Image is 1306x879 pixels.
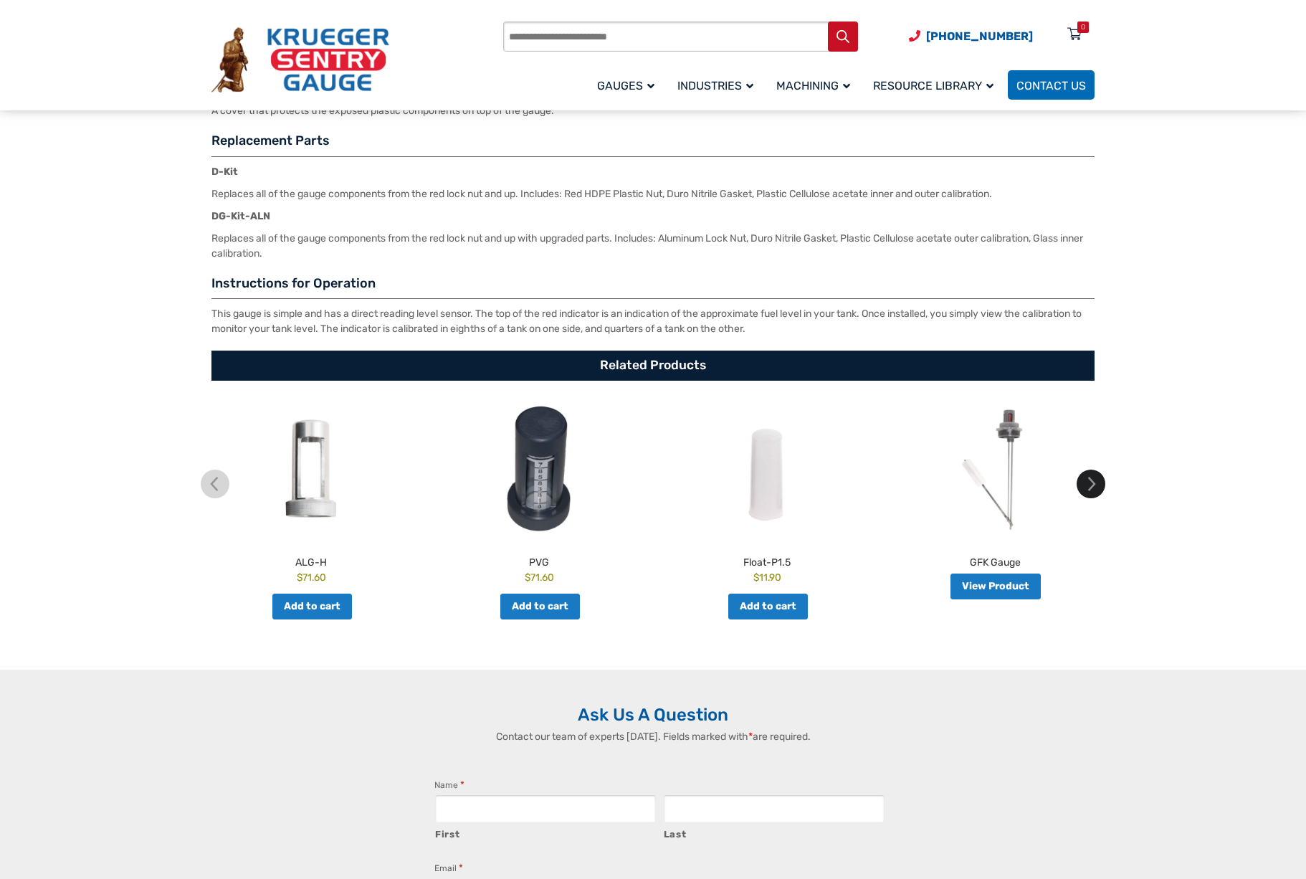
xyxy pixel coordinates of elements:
[753,571,781,583] bdi: 11.90
[885,402,1105,538] img: GFK Gauge
[201,402,421,538] img: ALG-OF
[950,574,1041,599] a: Read more about “GFK Gauge”
[211,275,1095,300] h3: Instructions for Operation
[864,68,1008,102] a: Resource Library
[211,231,1095,261] p: Replaces all of the gauge components from the red lock nut and up with upgraded parts. Includes: ...
[211,306,1095,336] p: This gauge is simple and has a direct reading level sensor. The top of the red indicator is an in...
[588,68,669,102] a: Gauges
[435,824,657,842] label: First
[926,29,1033,43] span: [PHONE_NUMBER]
[657,402,877,585] a: Float-P1.5 $11.90
[1081,22,1085,33] div: 0
[211,27,389,93] img: Krueger Sentry Gauge
[873,79,993,92] span: Resource Library
[434,778,464,792] legend: Name
[753,571,759,583] span: $
[1008,70,1095,100] a: Contact Us
[211,351,1095,381] h2: Related Products
[201,470,229,498] img: chevron-left.svg
[664,824,885,842] label: Last
[211,166,238,178] strong: D-Kit
[885,402,1105,570] a: GFK Gauge
[885,550,1105,570] h2: GFK Gauge
[525,571,554,583] bdi: 71.60
[297,571,302,583] span: $
[434,861,463,875] label: Email
[429,402,649,538] img: PVG
[429,402,649,585] a: PVG $71.60
[500,594,580,619] a: Add to cart: “PVG”
[669,68,768,102] a: Industries
[201,550,421,570] h2: ALG-H
[211,704,1095,726] h2: Ask Us A Question
[201,402,421,585] a: ALG-H $71.60
[1077,470,1105,498] img: chevron-right.svg
[728,594,808,619] a: Add to cart: “Float-P1.5”
[211,210,270,222] strong: DG-Kit-ALN
[657,402,877,538] img: Float-P1.5
[272,594,352,619] a: Add to cart: “ALG-H”
[909,27,1033,45] a: Phone Number (920) 434-8860
[657,550,877,570] h2: Float-P1.5
[768,68,864,102] a: Machining
[297,571,326,583] bdi: 71.60
[776,79,850,92] span: Machining
[211,186,1095,201] p: Replaces all of the gauge components from the red lock nut and up. Includes: Red HDPE Plastic Nut...
[429,550,649,570] h2: PVG
[420,729,886,744] p: Contact our team of experts [DATE]. Fields marked with are required.
[525,571,530,583] span: $
[597,79,654,92] span: Gauges
[1016,79,1086,92] span: Contact Us
[211,133,1095,157] h3: Replacement Parts
[677,79,753,92] span: Industries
